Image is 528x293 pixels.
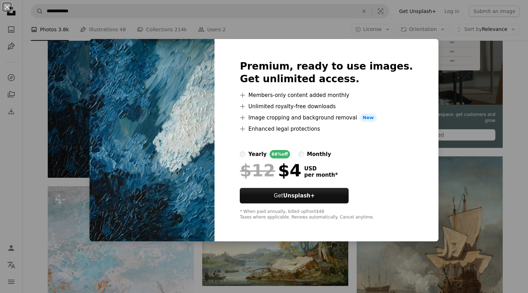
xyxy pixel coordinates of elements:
[240,188,349,203] button: GetUnsplash+
[240,113,413,122] li: Image cropping and background removal
[283,193,315,199] strong: Unsplash+
[240,161,301,180] div: $4
[298,151,304,157] input: monthly
[304,172,338,178] span: per month *
[240,60,413,85] h2: Premium, ready to use images. Get unlimited access.
[240,91,413,99] li: Members-only content added monthly
[307,150,331,158] div: monthly
[248,150,266,158] div: yearly
[240,125,413,133] li: Enhanced legal protections
[240,209,413,220] div: * When paid annually, billed upfront $48 Taxes where applicable. Renews automatically. Cancel any...
[240,102,413,111] li: Unlimited royalty-free downloads
[240,161,275,180] span: $12
[270,150,290,158] div: 66% off
[304,165,338,172] span: USD
[90,39,214,241] img: premium_photo-1664013263421-91e3a8101259
[360,113,377,122] span: New
[240,151,245,157] input: yearly66%off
